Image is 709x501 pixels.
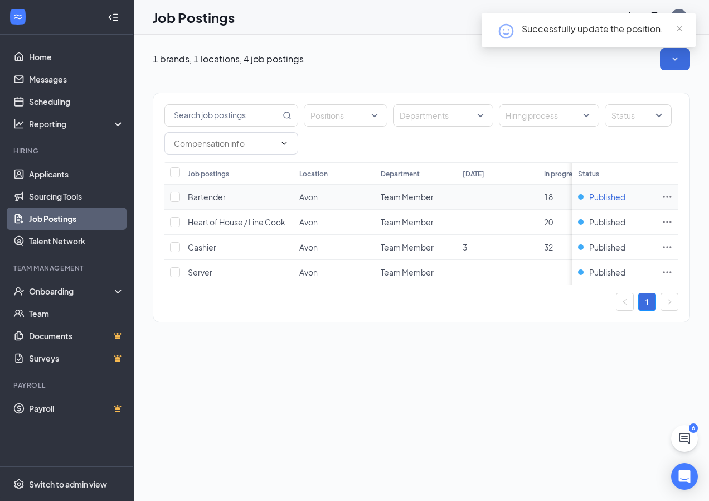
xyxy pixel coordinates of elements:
div: Switch to admin view [29,479,107,490]
span: Team Member [381,267,434,277]
button: right [661,293,678,311]
a: Talent Network [29,230,124,252]
button: left [616,293,634,311]
span: Avon [299,217,318,227]
span: Avon [299,242,318,252]
a: Home [29,46,124,68]
span: 32 [544,242,553,252]
a: PayrollCrown [29,397,124,420]
li: Next Page [661,293,678,311]
a: Job Postings [29,208,124,230]
span: left [621,298,628,305]
span: Team Member [381,192,434,202]
svg: SmallChevronDown [669,54,681,65]
div: Job postings [188,169,229,179]
a: Scheduling [29,90,124,113]
svg: Settings [13,479,25,490]
svg: HappyFace [497,22,515,40]
div: KA [674,12,683,22]
a: DocumentsCrown [29,325,124,347]
div: Onboarding [29,286,115,297]
span: 3 [463,242,467,252]
div: Location [299,169,328,179]
span: Avon [299,267,318,277]
h1: Job Postings [153,8,235,27]
span: Avon [299,192,318,202]
svg: QuestionInfo [648,11,661,24]
svg: Analysis [13,118,25,129]
svg: Collapse [108,12,119,23]
div: Team Management [13,263,122,273]
svg: ChatActive [678,432,691,445]
span: Bartender [188,192,226,202]
button: ChatActive [671,425,698,452]
input: Compensation info [174,137,275,150]
span: Published [589,242,625,253]
span: Published [589,191,625,203]
span: Heart of House / Line Cook [188,217,285,227]
th: [DATE] [457,162,538,185]
td: Avon [294,260,375,285]
div: Successfully update the position. [522,22,682,36]
div: Payroll [13,380,122,390]
td: Avon [294,185,375,210]
span: Published [589,267,625,278]
td: Avon [294,235,375,260]
a: 1 [639,293,655,310]
svg: Ellipses [662,191,673,203]
span: 18 [544,192,553,202]
span: Team Member [381,217,434,227]
p: 1 brands, 1 locations, 4 job postings [153,53,304,65]
span: close [676,25,683,33]
svg: MagnifyingGlass [283,111,292,120]
span: Cashier [188,242,216,252]
svg: Ellipses [662,267,673,278]
span: Published [589,216,625,228]
a: SurveysCrown [29,347,124,369]
li: 1 [638,293,656,311]
div: Department [381,169,420,179]
td: Team Member [375,210,457,235]
td: Team Member [375,260,457,285]
span: right [666,298,673,305]
div: Open Intercom Messenger [671,463,698,490]
a: Messages [29,68,124,90]
td: Team Member [375,235,457,260]
svg: Notifications [623,11,637,24]
a: Applicants [29,163,124,185]
svg: Ellipses [662,242,673,253]
span: Server [188,267,212,277]
a: Sourcing Tools [29,185,124,208]
a: Team [29,302,124,325]
td: Team Member [375,185,457,210]
input: Search job postings [165,105,280,126]
button: SmallChevronDown [660,48,690,70]
th: Status [572,162,656,185]
span: 20 [544,217,553,227]
th: In progress [538,162,620,185]
svg: Ellipses [662,216,673,228]
svg: ChevronDown [280,139,289,148]
div: Hiring [13,146,122,156]
div: 6 [689,423,698,433]
td: Avon [294,210,375,235]
svg: WorkstreamLogo [12,11,23,22]
div: Reporting [29,118,125,129]
svg: UserCheck [13,286,25,297]
li: Previous Page [616,293,634,311]
span: Team Member [381,242,434,252]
